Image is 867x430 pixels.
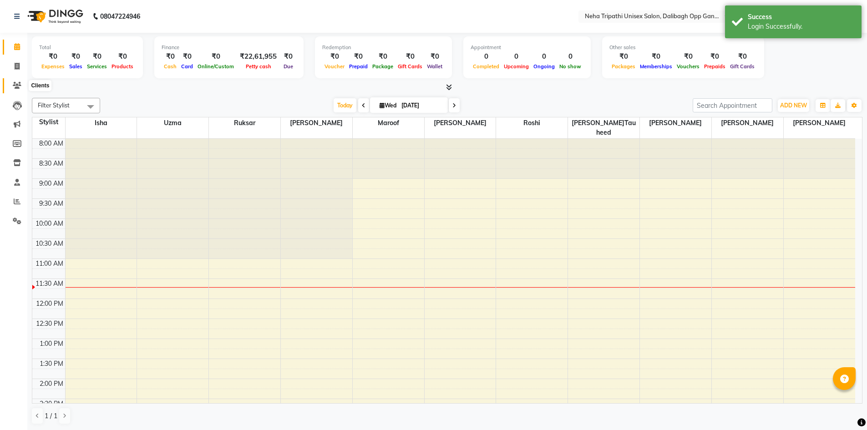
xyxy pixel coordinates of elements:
span: Wed [377,102,399,109]
span: [PERSON_NAME] [712,117,783,129]
div: ₹0 [109,51,136,62]
span: [PERSON_NAME] [784,117,855,129]
span: Voucher [322,63,347,70]
img: logo [23,4,86,29]
span: Products [109,63,136,70]
div: ₹0 [425,51,445,62]
b: 08047224946 [100,4,140,29]
div: 0 [471,51,502,62]
div: Login Successfully. [748,22,855,31]
div: ₹0 [280,51,296,62]
span: Memberships [638,63,674,70]
span: Today [334,98,356,112]
span: ruksar [209,117,280,129]
span: Petty cash [243,63,274,70]
div: 8:30 AM [37,159,65,168]
div: Appointment [471,44,583,51]
span: No show [557,63,583,70]
span: Gift Cards [728,63,757,70]
div: ₹0 [322,51,347,62]
span: Services [85,63,109,70]
div: Finance [162,44,296,51]
div: Redemption [322,44,445,51]
div: 11:30 AM [34,279,65,288]
span: Roshi [496,117,568,129]
div: ₹0 [347,51,370,62]
button: ADD NEW [778,99,809,112]
span: Sales [67,63,85,70]
span: Online/Custom [195,63,236,70]
div: ₹0 [638,51,674,62]
span: Wallet [425,63,445,70]
div: 9:00 AM [37,179,65,188]
span: Package [370,63,395,70]
div: Clients [29,80,51,91]
span: Gift Cards [395,63,425,70]
span: 1 / 1 [45,411,57,421]
span: Upcoming [502,63,531,70]
div: ₹22,61,955 [236,51,280,62]
div: ₹0 [39,51,67,62]
div: ₹0 [395,51,425,62]
div: 10:00 AM [34,219,65,228]
span: Filter Stylist [38,101,70,109]
div: ₹0 [674,51,702,62]
span: [PERSON_NAME] [425,117,496,129]
span: Vouchers [674,63,702,70]
div: 8:00 AM [37,139,65,148]
div: 12:00 PM [34,299,65,309]
div: 2:00 PM [38,379,65,389]
div: ₹0 [85,51,109,62]
span: isha [66,117,137,129]
div: ₹0 [728,51,757,62]
span: Uzma [137,117,208,129]
div: ₹0 [370,51,395,62]
input: 2025-09-03 [399,99,444,112]
div: ₹0 [702,51,728,62]
span: Card [179,63,195,70]
span: Maroof [353,117,424,129]
div: Total [39,44,136,51]
div: ₹0 [179,51,195,62]
div: 0 [557,51,583,62]
span: [PERSON_NAME] [640,117,711,129]
span: Packages [609,63,638,70]
span: Completed [471,63,502,70]
div: 0 [531,51,557,62]
span: Ongoing [531,63,557,70]
div: 10:30 AM [34,239,65,248]
div: Stylist [32,117,65,127]
div: Success [748,12,855,22]
span: Prepaids [702,63,728,70]
div: Other sales [609,44,757,51]
div: 12:30 PM [34,319,65,329]
span: Due [281,63,295,70]
div: 0 [502,51,531,62]
div: 1:00 PM [38,339,65,349]
span: Cash [162,63,179,70]
span: [PERSON_NAME]Tauheed [568,117,639,138]
div: 9:30 AM [37,199,65,208]
span: Expenses [39,63,67,70]
span: Prepaid [347,63,370,70]
input: Search Appointment [693,98,772,112]
div: ₹0 [162,51,179,62]
div: ₹0 [67,51,85,62]
div: 1:30 PM [38,359,65,369]
div: 11:00 AM [34,259,65,268]
div: 2:30 PM [38,399,65,409]
span: [PERSON_NAME] [281,117,352,129]
div: ₹0 [609,51,638,62]
span: ADD NEW [780,102,807,109]
div: ₹0 [195,51,236,62]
